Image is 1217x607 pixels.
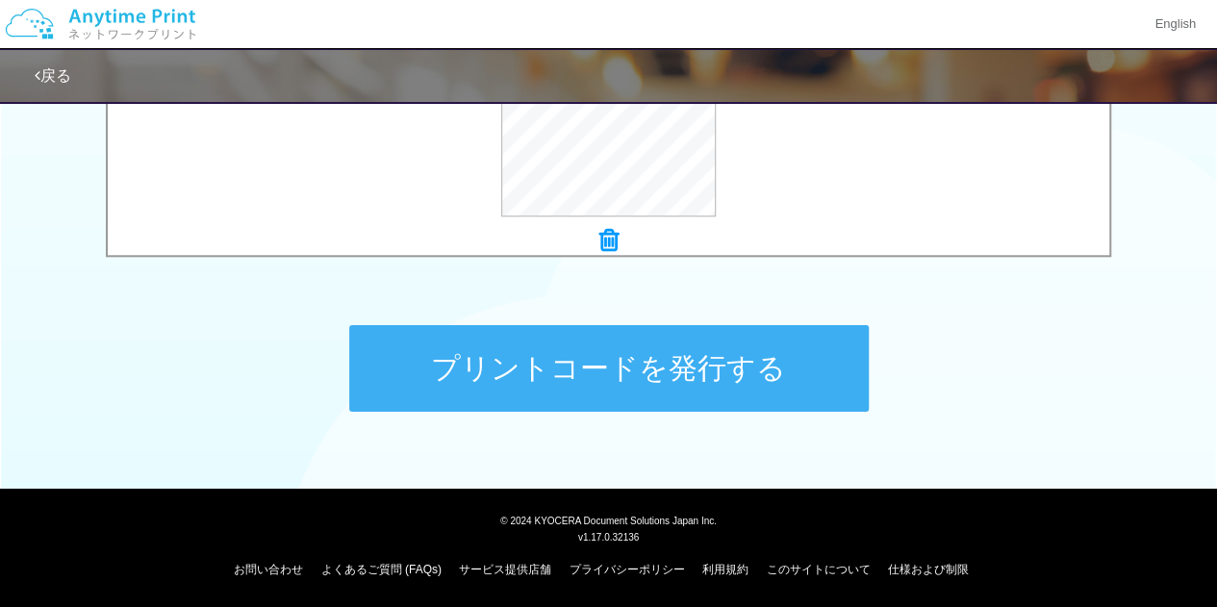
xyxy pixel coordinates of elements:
span: © 2024 KYOCERA Document Solutions Japan Inc. [500,514,717,526]
a: プライバシーポリシー [570,563,685,576]
a: お問い合わせ [234,563,303,576]
button: プリントコードを発行する [349,325,869,412]
a: よくあるご質問 (FAQs) [321,563,442,576]
a: 利用規約 [702,563,748,576]
a: このサイトについて [766,563,870,576]
span: v1.17.0.32136 [578,531,639,543]
a: 仕様および制限 [888,563,969,576]
a: 戻る [35,67,71,84]
a: サービス提供店舗 [459,563,551,576]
